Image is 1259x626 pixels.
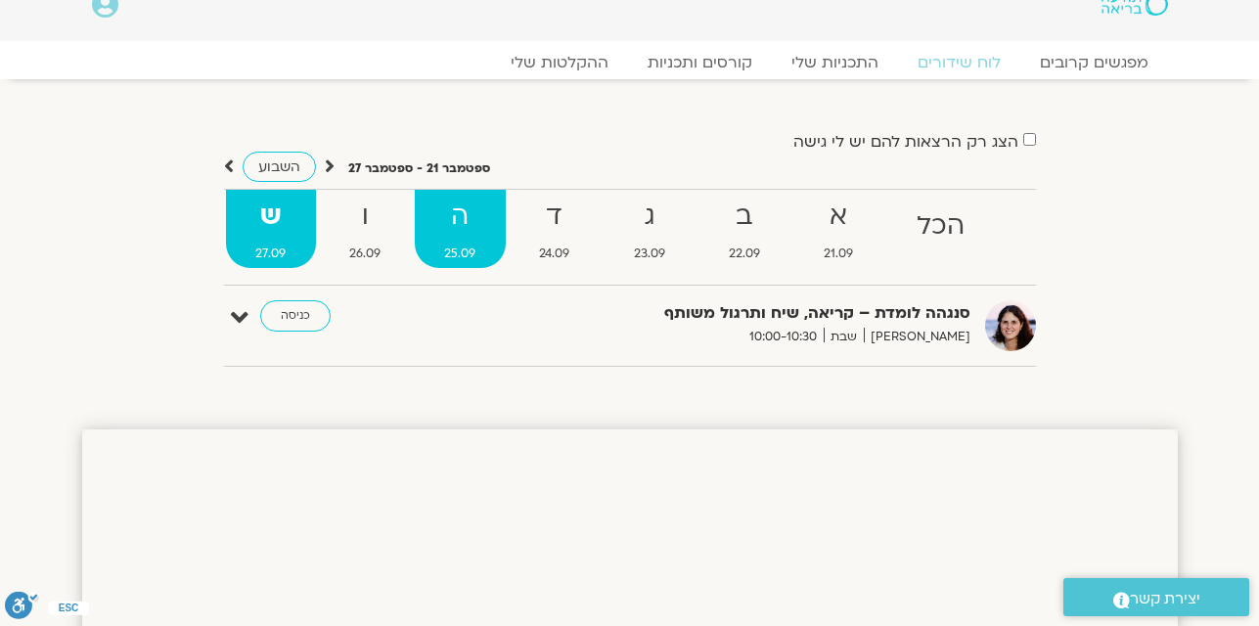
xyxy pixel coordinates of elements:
[793,133,1018,151] label: הצג רק הרצאות להם יש לי גישה
[628,53,772,72] a: קורסים ותכניות
[491,300,970,327] strong: סנגהה לומדת – קריאה, שיח ותרגול משותף
[260,300,331,332] a: כניסה
[320,190,411,268] a: ו26.09
[793,190,882,268] a: א21.09
[226,244,316,264] span: 27.09
[824,327,864,347] span: שבת
[898,53,1020,72] a: לוח שידורים
[92,53,1168,72] nav: Menu
[226,195,316,239] strong: ש
[793,195,882,239] strong: א
[604,190,695,268] a: ג23.09
[886,190,994,268] a: הכל
[258,157,300,176] span: השבוע
[698,244,789,264] span: 22.09
[864,327,970,347] span: [PERSON_NAME]
[698,195,789,239] strong: ב
[320,195,411,239] strong: ו
[1063,578,1249,616] a: יצירת קשר
[1130,586,1200,612] span: יצירת קשר
[510,190,600,268] a: ד24.09
[348,158,490,179] p: ספטמבר 21 - ספטמבר 27
[698,190,789,268] a: ב22.09
[510,244,600,264] span: 24.09
[604,195,695,239] strong: ג
[793,244,882,264] span: 21.09
[772,53,898,72] a: התכניות שלי
[491,53,628,72] a: ההקלטות שלי
[415,244,506,264] span: 25.09
[742,327,824,347] span: 10:00-10:30
[243,152,316,182] a: השבוע
[415,195,506,239] strong: ה
[886,204,994,248] strong: הכל
[1020,53,1168,72] a: מפגשים קרובים
[320,244,411,264] span: 26.09
[510,195,600,239] strong: ד
[226,190,316,268] a: ש27.09
[604,244,695,264] span: 23.09
[415,190,506,268] a: ה25.09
